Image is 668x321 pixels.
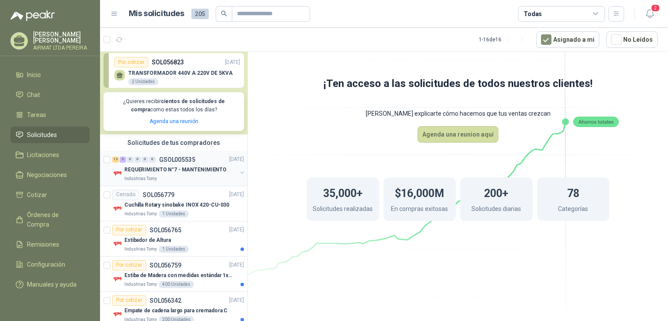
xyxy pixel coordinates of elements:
span: Negociaciones [27,170,67,180]
span: Chat [27,90,40,100]
span: Manuales y ayuda [27,280,77,289]
p: GSOL005535 [159,157,195,163]
div: Todas [524,9,542,19]
p: [DATE] [229,226,244,234]
p: SOL056823 [152,57,184,67]
button: Agenda una reunion aquí [417,126,498,143]
p: ¿Quieres recibir como estas todos los días? [109,97,239,114]
p: REQUERIMIENTO N°7 - MANTENIMIENTO [124,166,227,174]
a: Por cotizarSOL056823[DATE] TRANSFORMADOR 440V A 220V DE 5KVA2 Unidades [104,53,244,88]
p: SOL056765 [150,227,181,233]
span: Remisiones [27,240,59,249]
div: Por cotizar [112,260,146,271]
h1: Mis solicitudes [129,7,184,20]
button: 2 [642,6,658,22]
p: Industrias Tomy [124,281,157,288]
a: Negociaciones [10,167,90,183]
a: Cotizar [10,187,90,203]
p: Empate de cadena largo para cremadora C [124,307,227,315]
span: Configuración [27,260,65,269]
div: Solicitudes de tus compradores [100,134,247,151]
a: Inicio [10,67,90,83]
a: CerradoSOL056779[DATE] Company LogoCuchilla Rotary sinobake INOX 420-CU-030Industrias Tomy1 Unidades [100,186,247,221]
img: Company Logo [112,168,123,179]
p: SOL056759 [150,262,181,268]
p: [DATE] [229,261,244,269]
span: 205 [191,9,209,19]
a: Solicitudes [10,127,90,143]
a: Tareas [10,107,90,123]
a: Agenda una reunión [150,118,198,124]
h1: 35,000+ [323,183,363,202]
button: No Leídos [606,31,658,48]
p: En compras exitosas [391,204,448,216]
h1: 200+ [484,183,508,202]
a: Por cotizarSOL056759[DATE] Company LogoEstiba de Madera con medidas estándar 1x120x15 de altoIndu... [100,257,247,292]
span: Licitaciones [27,150,59,160]
div: 3 [120,157,126,163]
a: Configuración [10,256,90,273]
p: [DATE] [229,191,244,199]
h1: 78 [567,183,579,202]
p: Solicitudes realizadas [313,204,373,216]
p: SOL056779 [143,192,174,198]
a: Chat [10,87,90,103]
div: 0 [142,157,148,163]
p: Categorías [558,204,588,216]
div: 0 [149,157,156,163]
h1: $16,000M [395,183,444,202]
a: Manuales y ayuda [10,276,90,293]
div: 2 Unidades [128,78,158,85]
div: 1 Unidades [159,211,189,217]
div: 400 Unidades [159,281,194,288]
p: Estiba de Madera con medidas estándar 1x120x15 de alto [124,271,233,280]
span: 2 [651,4,660,12]
img: Company Logo [112,309,123,320]
a: Por cotizarSOL056765[DATE] Company LogoEstibador de AlturaIndustrias Tomy1 Unidades [100,221,247,257]
b: cientos de solicitudes de compra [131,98,225,113]
p: SOL056342 [150,298,181,304]
img: Company Logo [112,274,123,284]
img: Logo peakr [10,10,55,21]
p: Industrias Tomy [124,211,157,217]
p: Industrias Tomy [124,246,157,253]
p: [DATE] [229,296,244,304]
button: Asignado a mi [536,31,599,48]
div: 1 - 16 de 16 [479,33,529,47]
p: Cuchilla Rotary sinobake INOX 420-CU-030 [124,201,229,209]
p: Industrias Tomy [124,175,157,182]
div: 0 [134,157,141,163]
span: search [221,10,227,17]
span: Inicio [27,70,41,80]
p: Estibador de Altura [124,236,171,244]
img: Company Logo [112,204,123,214]
p: AIRMAT LTDA PEREIRA [33,45,90,50]
p: [PERSON_NAME] [PERSON_NAME] [33,31,90,43]
a: Órdenes de Compra [10,207,90,233]
span: Tareas [27,110,46,120]
a: Licitaciones [10,147,90,163]
div: Por cotizar [112,295,146,306]
div: Por cotizar [114,57,148,67]
p: [DATE] [225,58,240,67]
div: Cerrado [112,190,139,200]
span: Órdenes de Compra [27,210,81,229]
div: 0 [127,157,134,163]
div: 1 Unidades [159,246,189,253]
p: [DATE] [229,155,244,164]
img: Company Logo [112,239,123,249]
p: Solicitudes diarias [471,204,521,216]
span: Cotizar [27,190,47,200]
span: Solicitudes [27,130,57,140]
p: TRANSFORMADOR 440V A 220V DE 5KVA [128,70,233,76]
div: 12 [112,157,119,163]
div: Por cotizar [112,225,146,235]
a: 12 3 0 0 0 0 GSOL005535[DATE] Company LogoREQUERIMIENTO N°7 - MANTENIMIENTOIndustrias Tomy [112,154,246,182]
a: Remisiones [10,236,90,253]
